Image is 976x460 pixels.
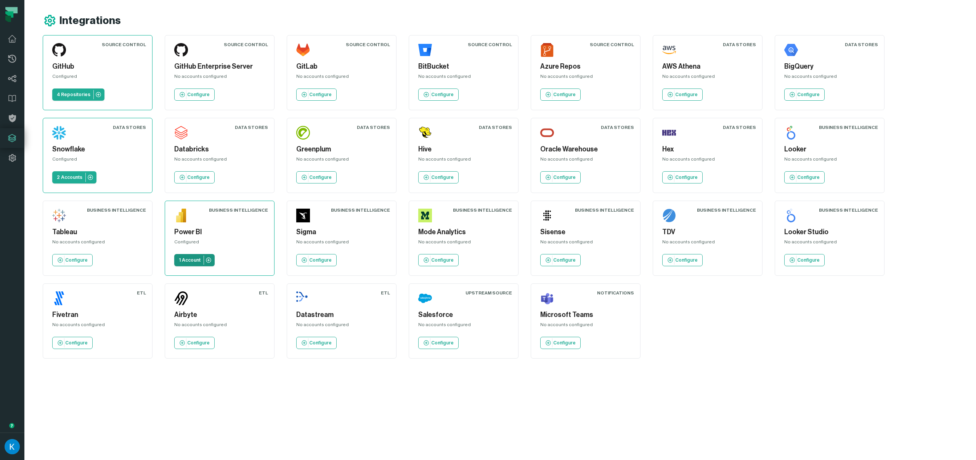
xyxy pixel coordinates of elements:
[174,291,188,305] img: Airbyte
[52,156,143,165] div: Configured
[784,156,875,165] div: No accounts configured
[102,42,146,48] div: Source Control
[431,92,454,98] p: Configure
[662,239,753,248] div: No accounts configured
[296,144,387,154] h5: Greenplum
[187,340,210,346] p: Configure
[52,43,66,57] img: GitHub
[174,43,188,57] img: GitHub Enterprise Server
[209,207,268,213] div: Business Intelligence
[784,126,798,140] img: Looker
[174,310,265,320] h5: Airbyte
[723,124,756,130] div: Data Stores
[784,144,875,154] h5: Looker
[52,126,66,140] img: Snowflake
[784,88,825,101] a: Configure
[540,310,631,320] h5: Microsoft Teams
[723,42,756,48] div: Data Stores
[797,92,820,98] p: Configure
[174,227,265,237] h5: Power BI
[662,254,703,266] a: Configure
[662,209,676,222] img: TDV
[357,124,390,130] div: Data Stores
[662,126,676,140] img: Hex
[675,92,698,98] p: Configure
[662,73,753,82] div: No accounts configured
[675,174,698,180] p: Configure
[87,207,146,213] div: Business Intelligence
[418,73,509,82] div: No accounts configured
[296,156,387,165] div: No accounts configured
[675,257,698,263] p: Configure
[540,171,581,183] a: Configure
[418,156,509,165] div: No accounts configured
[784,209,798,222] img: Looker Studio
[52,144,143,154] h5: Snowflake
[797,257,820,263] p: Configure
[662,156,753,165] div: No accounts configured
[113,124,146,130] div: Data Stores
[52,209,66,222] img: Tableau
[57,174,82,180] p: 2 Accounts
[662,144,753,154] h5: Hex
[540,337,581,349] a: Configure
[296,88,337,101] a: Configure
[784,171,825,183] a: Configure
[174,156,265,165] div: No accounts configured
[453,207,512,213] div: Business Intelligence
[296,337,337,349] a: Configure
[174,171,215,183] a: Configure
[540,144,631,154] h5: Oracle Warehouse
[431,340,454,346] p: Configure
[52,171,96,183] a: 2 Accounts
[331,207,390,213] div: Business Intelligence
[819,207,878,213] div: Business Intelligence
[662,227,753,237] h5: TDV
[309,257,332,263] p: Configure
[540,209,554,222] img: Sisense
[662,171,703,183] a: Configure
[174,254,215,266] a: 1 Account
[52,291,66,305] img: Fivetran
[174,239,265,248] div: Configured
[52,73,143,82] div: Configured
[784,73,875,82] div: No accounts configured
[697,207,756,213] div: Business Intelligence
[296,227,387,237] h5: Sigma
[784,239,875,248] div: No accounts configured
[540,227,631,237] h5: Sisense
[418,88,459,101] a: Configure
[174,322,265,331] div: No accounts configured
[296,254,337,266] a: Configure
[418,227,509,237] h5: Mode Analytics
[59,14,121,27] h1: Integrations
[174,144,265,154] h5: Databricks
[662,61,753,72] h5: AWS Athena
[597,290,634,296] div: Notifications
[468,42,512,48] div: Source Control
[309,174,332,180] p: Configure
[540,73,631,82] div: No accounts configured
[52,61,143,72] h5: GitHub
[418,126,432,140] img: Hive
[65,257,88,263] p: Configure
[418,291,432,305] img: Salesforce
[296,126,310,140] img: Greenplum
[52,88,104,101] a: 4 Repositories
[174,61,265,72] h5: GitHub Enterprise Server
[418,310,509,320] h5: Salesforce
[65,340,88,346] p: Configure
[52,310,143,320] h5: Fivetran
[540,322,631,331] div: No accounts configured
[601,124,634,130] div: Data Stores
[479,124,512,130] div: Data Stores
[418,209,432,222] img: Mode Analytics
[797,174,820,180] p: Configure
[224,42,268,48] div: Source Control
[52,254,93,266] a: Configure
[5,439,20,454] img: avatar of Kosta Shougaev
[296,322,387,331] div: No accounts configured
[431,174,454,180] p: Configure
[845,42,878,48] div: Data Stores
[540,43,554,57] img: Azure Repos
